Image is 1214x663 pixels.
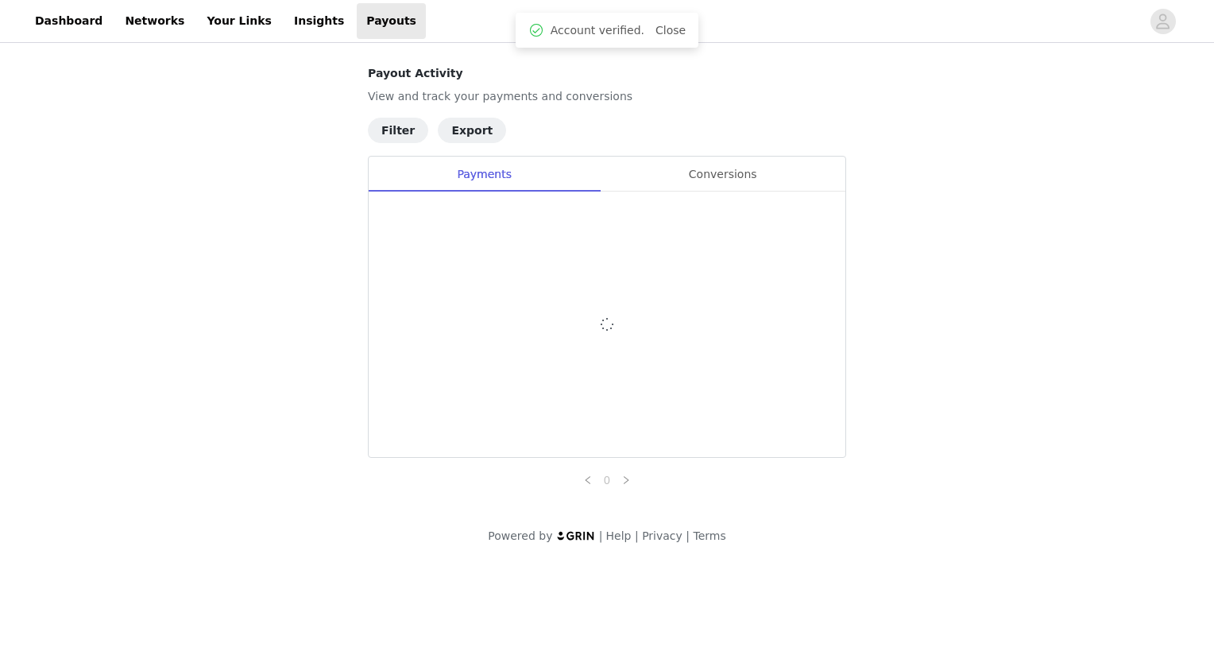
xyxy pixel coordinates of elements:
a: 0 [598,471,616,489]
li: Previous Page [578,471,597,490]
span: Powered by [488,529,552,542]
a: Your Links [197,3,281,39]
i: icon: left [583,475,593,485]
span: Account verified. [551,22,644,39]
li: 0 [597,471,617,490]
button: Filter [368,118,428,143]
h4: Payout Activity [368,65,846,82]
div: avatar [1155,9,1170,34]
a: Privacy [642,529,682,542]
li: Next Page [617,471,636,490]
img: logo [556,530,596,541]
span: | [686,529,690,542]
div: Payments [369,157,600,192]
p: View and track your payments and conversions [368,88,846,105]
a: Dashboard [25,3,112,39]
i: icon: right [621,475,631,485]
a: Help [606,529,632,542]
a: Close [655,24,686,37]
span: | [635,529,639,542]
a: Insights [284,3,354,39]
a: Payouts [357,3,426,39]
div: Conversions [600,157,845,192]
a: Networks [115,3,194,39]
button: Export [438,118,506,143]
span: | [599,529,603,542]
a: Terms [693,529,725,542]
